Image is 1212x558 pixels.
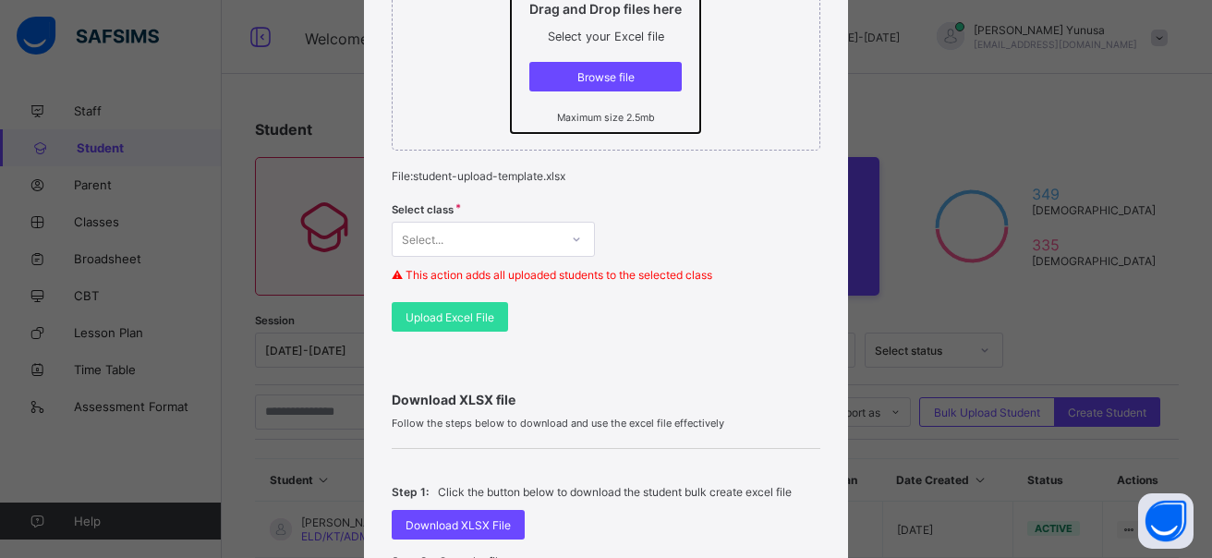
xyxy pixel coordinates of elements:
[438,485,792,499] p: Click the button below to download the student bulk create excel file
[392,203,454,216] span: Select class
[543,70,668,84] span: Browse file
[406,310,494,324] span: Upload Excel File
[392,268,821,282] p: ⚠ This action adds all uploaded students to the selected class
[557,112,655,124] small: Maximum size 2.5mb
[392,417,821,430] span: Follow the steps below to download and use the excel file effectively
[529,1,682,17] p: Drag and Drop files here
[548,30,664,43] span: Select your Excel file
[402,222,443,257] div: Select...
[406,518,511,532] span: Download XLSX File
[392,392,821,407] span: Download XLSX file
[1138,493,1194,549] button: Open asap
[392,169,821,183] p: File: student-upload-template.xlsx
[392,485,429,499] span: Step 1:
